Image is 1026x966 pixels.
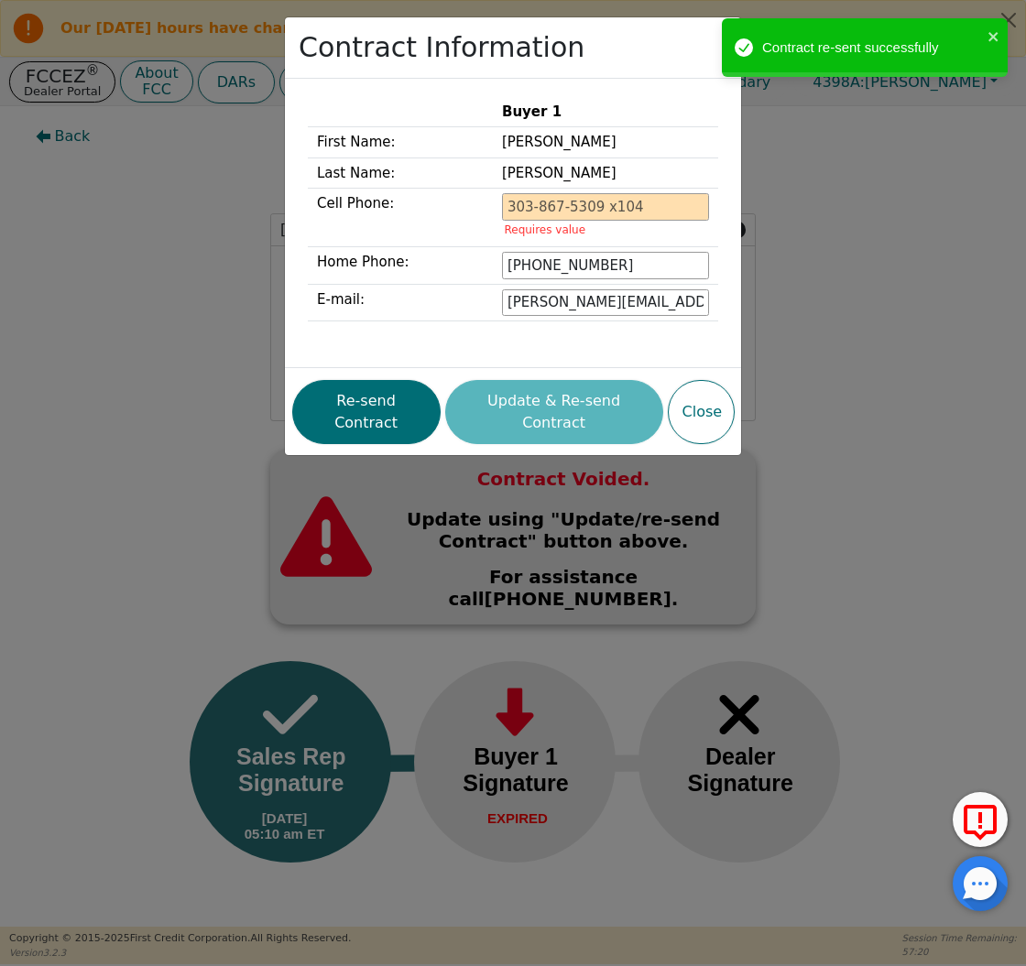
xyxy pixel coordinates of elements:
td: [PERSON_NAME] [493,127,718,158]
h2: Contract Information [299,31,584,64]
td: E-mail: [308,284,493,321]
td: Last Name: [308,157,493,189]
input: 303-867-5309 x104 [502,252,709,279]
td: [PERSON_NAME] [493,157,718,189]
input: 303-867-5309 x104 [502,193,709,221]
div: Contract re-sent successfully [762,38,982,59]
p: Requires value [504,225,706,235]
button: close [988,26,1000,47]
button: Close [668,380,735,444]
button: Re-send Contract [292,380,441,444]
th: Buyer 1 [493,97,718,127]
td: First Name: [308,127,493,158]
td: Home Phone: [308,247,493,285]
button: Report Error to FCC [953,792,1008,847]
td: Cell Phone: [308,189,493,247]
